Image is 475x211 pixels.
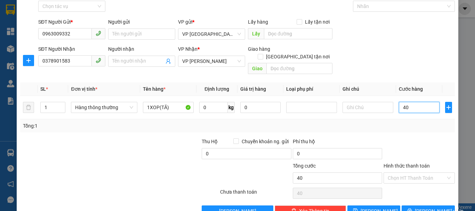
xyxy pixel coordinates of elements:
span: kg [228,102,235,113]
b: GỬI : VP [GEOGRAPHIC_DATA] [9,50,104,74]
li: Hotline: 1900252555 [65,26,291,34]
div: Chưa thanh toán [219,188,292,200]
button: plus [445,102,452,113]
span: VP Hoàng Liệt [182,56,241,66]
div: Tổng: 1 [23,122,184,130]
span: Lấy [248,28,264,39]
input: Dọc đường [264,28,332,39]
div: SĐT Người Gửi [38,18,105,26]
span: VP Nhận [178,46,198,52]
span: Định lượng [204,86,229,92]
span: Đơn vị tính [71,86,97,92]
span: user-add [166,58,171,64]
input: VD: Bàn, Ghế [143,102,194,113]
span: Lấy hàng [248,19,268,25]
span: Tên hàng [143,86,166,92]
span: plus [445,105,452,110]
button: plus [23,55,34,66]
span: Cước hàng [399,86,423,92]
span: plus [23,58,34,63]
span: phone [96,58,101,63]
span: Chuyển khoản ng. gửi [239,138,291,145]
div: Phí thu hộ [293,138,382,148]
input: Dọc đường [266,63,332,74]
div: Người nhận [108,45,175,53]
div: SĐT Người Nhận [38,45,105,53]
span: Hàng thông thường [75,102,133,113]
span: Tổng cước [293,163,316,169]
input: Ghi Chú [343,102,393,113]
div: Người gửi [108,18,175,26]
span: VP Bình Lộc [182,29,241,39]
img: logo.jpg [9,9,43,43]
th: Loại phụ phí [283,82,340,96]
span: Giao [248,63,266,74]
span: Giao hàng [248,46,270,52]
span: SL [40,86,46,92]
span: Giá trị hàng [240,86,266,92]
label: Hình thức thanh toán [384,163,430,169]
span: phone [96,31,101,36]
span: Thu Hộ [202,139,218,144]
li: Cổ Đạm, xã [GEOGRAPHIC_DATA], [GEOGRAPHIC_DATA] [65,17,291,26]
input: 0 [240,102,281,113]
span: Lấy tận nơi [302,18,332,26]
span: [GEOGRAPHIC_DATA] tận nơi [263,53,332,60]
button: delete [23,102,34,113]
th: Ghi chú [340,82,396,96]
div: VP gửi [178,18,245,26]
